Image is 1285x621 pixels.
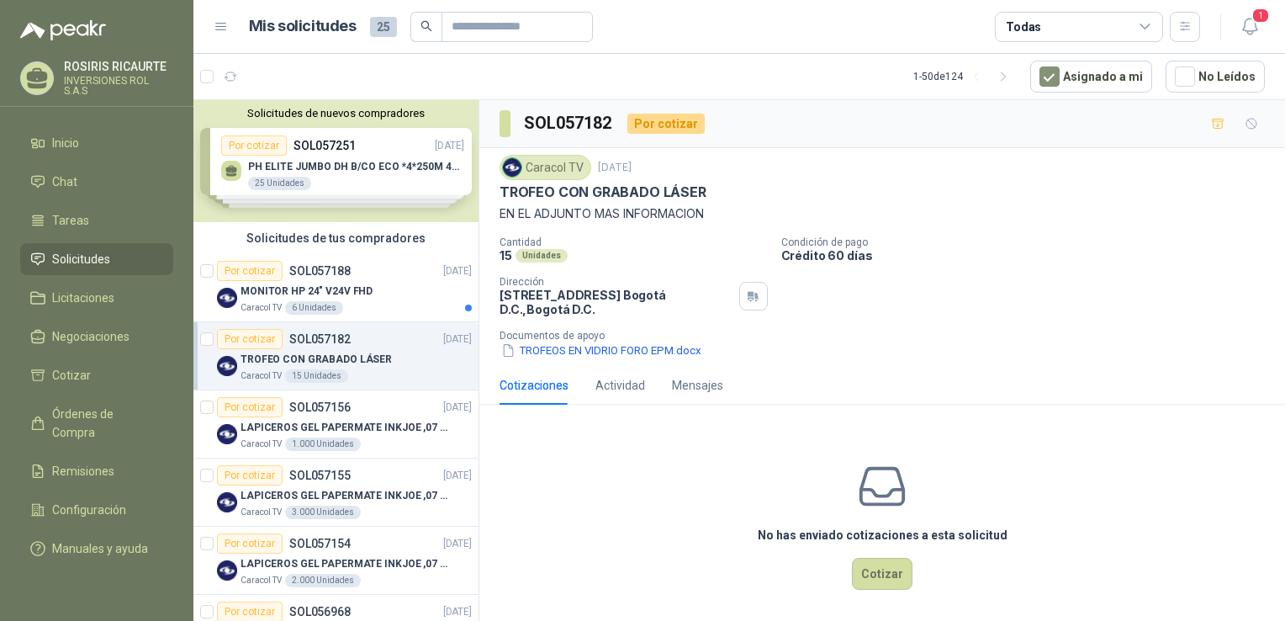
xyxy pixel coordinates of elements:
div: 1 - 50 de 124 [913,63,1017,90]
p: EN EL ADJUNTO MAS INFORMACION [500,204,1265,223]
img: Company Logo [503,158,521,177]
a: Por cotizarSOL057156[DATE] Company LogoLAPICEROS GEL PAPERMATE INKJOE ,07 1 LOGO 1 TINTACaracol T... [193,390,479,459]
img: Company Logo [217,288,237,308]
span: Inicio [52,134,79,152]
p: SOL057156 [289,401,351,413]
p: 15 [500,248,512,263]
a: Por cotizarSOL057182[DATE] Company LogoTROFEO CON GRABADO LÁSERCaracol TV15 Unidades [193,322,479,390]
div: 1.000 Unidades [285,438,361,451]
p: LAPICEROS GEL PAPERMATE INKJOE ,07 1 LOGO 1 TINTA [241,420,450,436]
span: 1 [1251,8,1270,24]
div: Por cotizar [217,397,283,417]
img: Logo peakr [20,20,106,40]
p: [DATE] [443,604,472,620]
span: Órdenes de Compra [52,405,157,442]
h3: SOL057182 [524,110,614,136]
p: LAPICEROS GEL PAPERMATE INKJOE ,07 1 LOGO 1 TINTA [241,556,450,572]
span: Configuración [52,501,126,519]
div: Solicitudes de tus compradores [193,222,479,254]
p: Cantidad [500,236,768,248]
button: Cotizar [852,558,912,590]
p: [DATE] [443,332,472,348]
div: 2.000 Unidades [285,574,361,587]
div: Unidades [516,249,568,263]
a: Tareas [20,204,173,236]
p: Caracol TV [241,574,282,587]
p: Documentos de apoyo [500,330,1278,342]
div: Todas [1006,18,1041,36]
p: SOL057155 [289,470,351,481]
div: Actividad [595,376,645,395]
p: Caracol TV [241,438,282,451]
div: 6 Unidades [285,301,343,315]
div: Por cotizar [627,114,705,134]
div: Por cotizar [217,329,283,349]
span: Licitaciones [52,289,114,307]
a: Licitaciones [20,282,173,314]
button: No Leídos [1166,61,1265,93]
div: 3.000 Unidades [285,506,361,519]
p: INVERSIONES ROL S.A.S [64,76,173,96]
img: Company Logo [217,424,237,444]
div: Por cotizar [217,465,283,486]
a: Cotizar [20,359,173,391]
span: Cotizar [52,366,91,385]
img: Company Logo [217,560,237,581]
button: Asignado a mi [1030,61,1152,93]
p: [DATE] [598,160,632,176]
p: Caracol TV [241,301,282,315]
span: Remisiones [52,462,114,480]
p: MONITOR HP 24" V24V FHD [241,284,373,300]
span: Chat [52,172,77,191]
a: Órdenes de Compra [20,398,173,448]
p: Condición de pago [781,236,1279,248]
h1: Mis solicitudes [249,14,357,39]
a: Solicitudes [20,243,173,275]
p: Caracol TV [241,506,282,519]
a: Configuración [20,494,173,526]
p: Crédito 60 días [781,248,1279,263]
p: [DATE] [443,400,472,416]
span: Negociaciones [52,327,130,346]
a: Por cotizarSOL057155[DATE] Company LogoLAPICEROS GEL PAPERMATE INKJOE ,07 1 LOGO 1 TINTACaracol T... [193,459,479,527]
div: Caracol TV [500,155,591,180]
a: Negociaciones [20,321,173,353]
div: Solicitudes de nuevos compradoresPor cotizarSOL057251[DATE] PH ELITE JUMBO DH B/CO ECO *4*250M 43... [193,100,479,222]
span: search [420,20,432,32]
img: Company Logo [217,356,237,376]
button: 1 [1235,12,1265,42]
div: Por cotizar [217,533,283,554]
h3: No has enviado cotizaciones a esta solicitud [758,526,1007,544]
p: [DATE] [443,263,472,279]
div: Por cotizar [217,261,283,281]
p: SOL057182 [289,333,351,345]
p: TROFEO CON GRABADO LÁSER [241,352,392,368]
button: Solicitudes de nuevos compradores [200,107,472,119]
p: SOL057154 [289,538,351,549]
a: Por cotizarSOL057154[DATE] Company LogoLAPICEROS GEL PAPERMATE INKJOE ,07 1 LOGO 1 TINTACaracol T... [193,527,479,595]
a: Inicio [20,127,173,159]
div: 15 Unidades [285,369,348,383]
p: SOL056968 [289,606,351,618]
img: Company Logo [217,492,237,512]
a: Por cotizarSOL057188[DATE] Company LogoMONITOR HP 24" V24V FHDCaracol TV6 Unidades [193,254,479,322]
p: Dirección [500,276,732,288]
p: TROFEO CON GRABADO LÁSER [500,183,706,201]
button: TROFEOS EN VIDRIO FORO EPM.docx [500,342,703,359]
p: LAPICEROS GEL PAPERMATE INKJOE ,07 1 LOGO 1 TINTA [241,488,450,504]
span: Tareas [52,211,89,230]
p: [DATE] [443,536,472,552]
div: Mensajes [672,376,723,395]
span: Manuales y ayuda [52,539,148,558]
div: Cotizaciones [500,376,568,395]
p: [STREET_ADDRESS] Bogotá D.C. , Bogotá D.C. [500,288,732,316]
span: Solicitudes [52,250,110,268]
p: ROSIRIS RICAURTE [64,61,173,72]
span: 25 [370,17,397,37]
p: SOL057188 [289,265,351,277]
a: Chat [20,166,173,198]
p: Caracol TV [241,369,282,383]
p: [DATE] [443,468,472,484]
a: Remisiones [20,455,173,487]
a: Manuales y ayuda [20,533,173,565]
